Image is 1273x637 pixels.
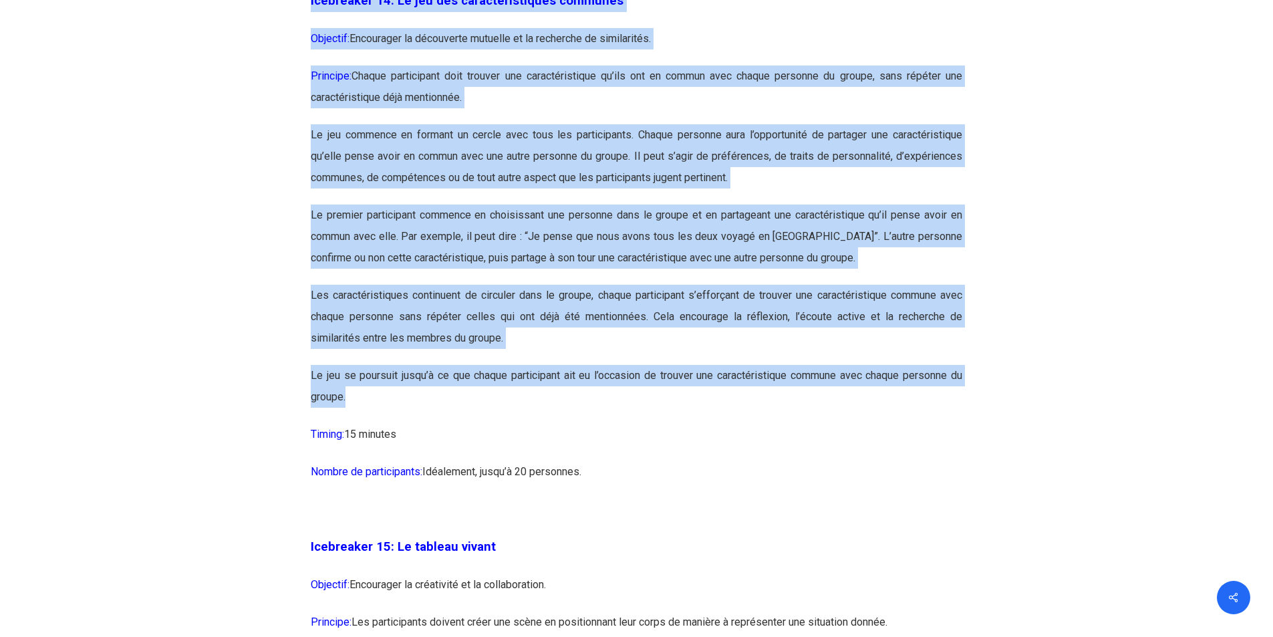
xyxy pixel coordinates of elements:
span: Timing: [311,428,344,440]
span: Objectif: [311,32,349,45]
span: Icebreaker 15: Le tableau vivant [311,539,496,554]
p: Le jeu commence en formant un cercle avec tous les participants. Chaque personne aura l’opportuni... [311,124,962,205]
span: Principe: [311,616,351,628]
p: Chaque participant doit trouver une caractéristique qu’ils ont en commun avec chaque personne du ... [311,66,962,124]
p: 15 minutes [311,424,962,461]
p: Idéalement, jusqu’à 20 personnes. [311,461,962,499]
span: Objectif: [311,578,349,591]
p: Les caractéristiques continuent de circuler dans le groupe, chaque participant s’efforçant de tro... [311,285,962,365]
p: Le jeu se poursuit jusqu’à ce que chaque participant ait eu l’occasion de trouver une caractérist... [311,365,962,424]
p: Encourager la créativité et la collaboration. [311,574,962,612]
span: Principe: [311,70,351,82]
p: Le premier participant commence en choisissant une personne dans le groupe et en partageant une c... [311,205,962,285]
p: Encourager la découverte mutuelle et la recherche de similarités. [311,28,962,66]
span: Nombre de participants: [311,465,422,478]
